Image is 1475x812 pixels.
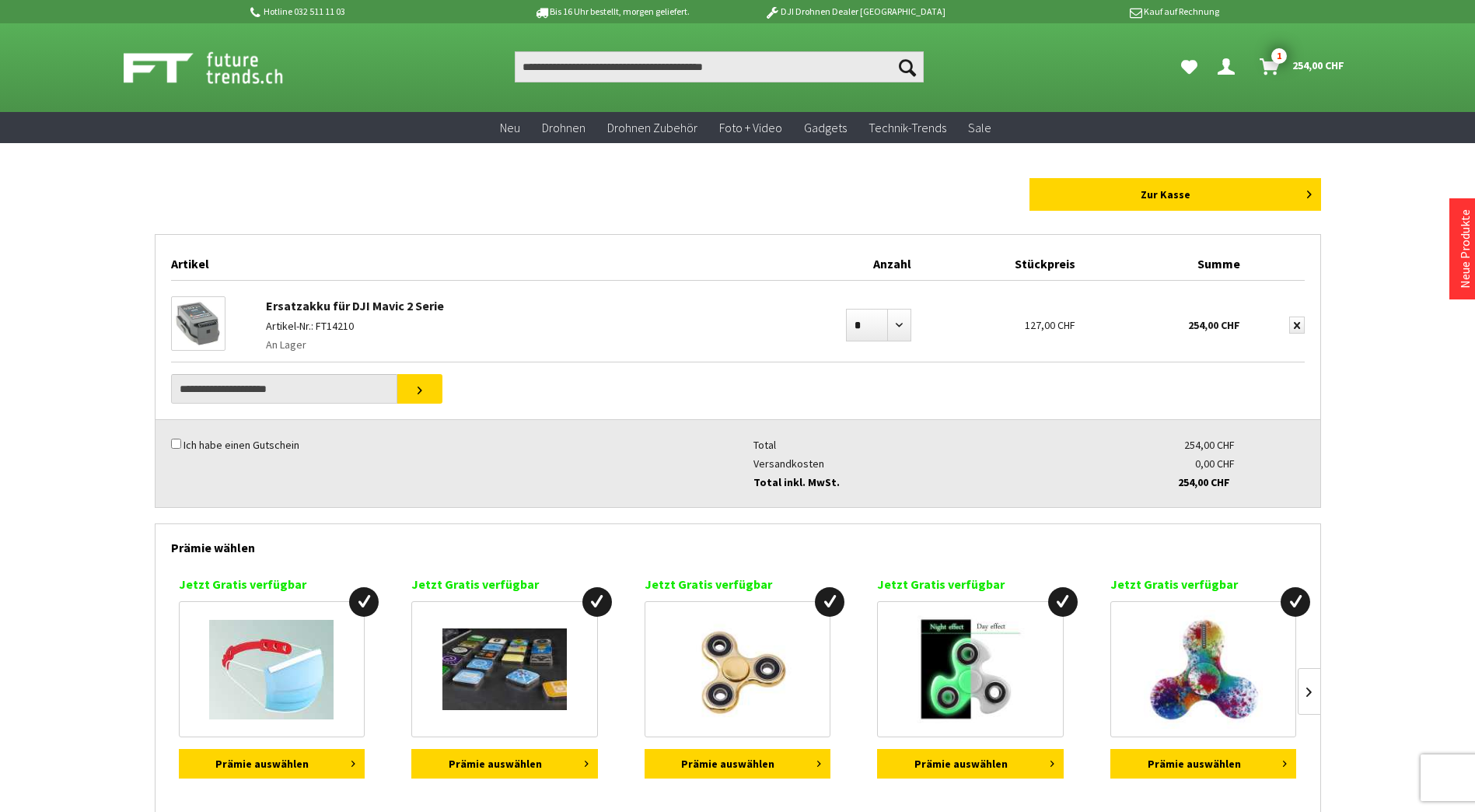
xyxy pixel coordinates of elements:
[708,112,793,144] a: Foto + Video
[515,51,924,82] input: Produkt, Marke, Kategorie, EAN, Artikelnummer…
[171,250,795,280] div: Artikel
[753,436,1091,454] div: Total
[266,335,306,354] span: An Lager
[1090,454,1235,473] div: 0,00 CHF
[645,601,831,737] a: Fidget Spinner Gold
[491,2,733,21] p: Bis 16 Uhr bestellt, morgen geliefert.
[1083,289,1247,349] div: 254,00 CHF
[877,601,1064,737] a: Fidget Spinner UV Glow
[1110,575,1297,593] p: Jetzt Gratis verfügbar
[753,473,1091,492] div: Total inkl. MwSt.
[179,575,365,593] p: Jetzt Gratis verfügbar
[645,749,831,779] button: Prämie auswählen
[1211,51,1247,82] a: Dein Konto
[1085,473,1230,492] div: 254,00 CHF
[1110,601,1297,737] a: Fidget Spinner mit LED
[869,120,946,135] span: Technik-Trends
[531,112,596,144] a: Drohnen
[1253,51,1352,82] a: Warenkorb
[1090,436,1235,454] div: 254,00 CHF
[1173,51,1205,82] a: Meine Favoriten
[645,575,831,593] p: Jetzt Gratis verfügbar
[411,575,598,593] p: Jetzt Gratis verfügbar
[596,112,708,144] a: Drohnen Zubehör
[719,120,782,135] span: Foto + Video
[1110,749,1297,779] button: Prämie auswählen
[919,289,1083,349] div: 127,00 CHF
[489,112,531,144] a: Neu
[124,48,317,87] img: Shop Futuretrends - zur Startseite wechseln
[1271,48,1287,64] span: 1
[1144,610,1263,729] img: Fidget Spinner mit LED
[733,2,976,21] p: DJI Drohnen Dealer [GEOGRAPHIC_DATA]
[794,250,918,280] div: Anzahl
[179,749,365,779] button: Prämie auswählen
[179,601,365,737] a: Maskenhalter für Hygienemasken
[442,628,567,710] img: iPhone App Magnete
[1292,53,1344,78] span: 254,00 CHF
[957,112,1002,144] a: Sale
[877,749,1064,779] button: Prämie auswählen
[209,620,334,719] img: Maskenhalter für Hygienemasken
[919,250,1083,280] div: Stückpreis
[891,51,924,82] button: Suchen
[266,298,444,313] a: Ersatzakku für DJI Mavic 2 Serie
[248,2,491,21] p: Hotline 032 511 11 03
[911,610,1030,729] img: Fidget Spinner UV Glow
[804,120,847,135] span: Gadgets
[1029,178,1321,211] a: Zur Kasse
[968,120,991,135] span: Sale
[1457,209,1473,289] a: Neue Produkte
[172,297,225,349] img: Ersatzakku für DJI Mavic 2 Serie
[266,317,787,335] p: Artikel-Nr.: FT14210
[858,112,957,144] a: Technik-Trends
[542,120,585,135] span: Drohnen
[500,120,520,135] span: Neu
[607,120,697,135] span: Drohnen Zubehör
[877,575,1064,593] p: Jetzt Gratis verfügbar
[411,601,598,737] a: iPhone App Magnete
[184,438,299,452] label: Ich habe einen Gutschein
[977,2,1219,21] p: Kauf auf Rechnung
[411,749,598,779] button: Prämie auswählen
[753,454,1091,473] div: Versandkosten
[678,610,797,729] img: Fidget Spinner Gold
[793,112,858,144] a: Gadgets
[171,524,1305,563] div: Prämie wählen
[1083,250,1247,280] div: Summe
